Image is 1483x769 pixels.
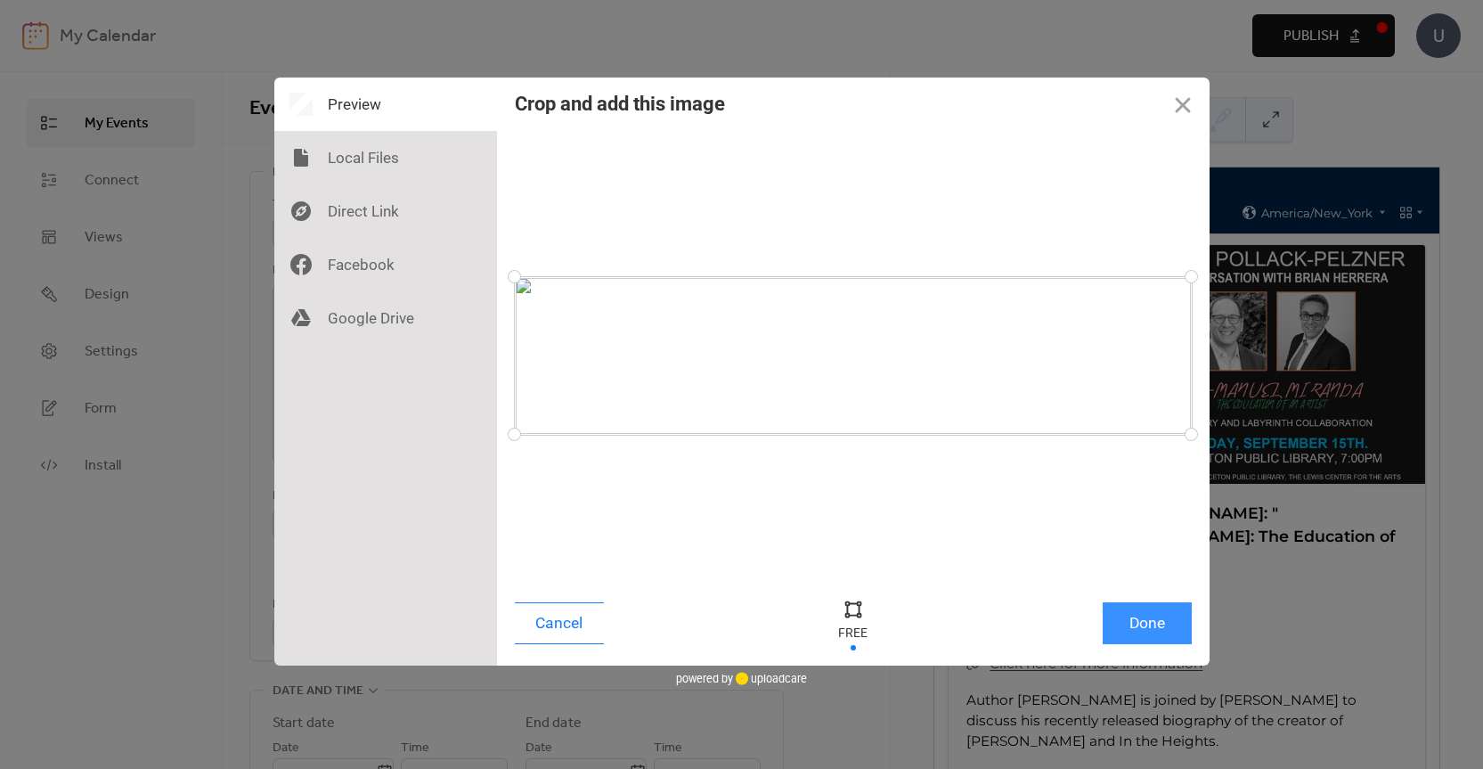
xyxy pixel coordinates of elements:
button: Close [1156,78,1210,131]
div: Preview [274,78,497,131]
a: uploadcare [733,672,807,685]
button: Cancel [515,602,604,644]
button: Done [1103,602,1192,644]
div: Crop and add this image [515,93,725,115]
div: Facebook [274,238,497,291]
div: Local Files [274,131,497,184]
div: Direct Link [274,184,497,238]
div: powered by [676,666,807,692]
div: Google Drive [274,291,497,345]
